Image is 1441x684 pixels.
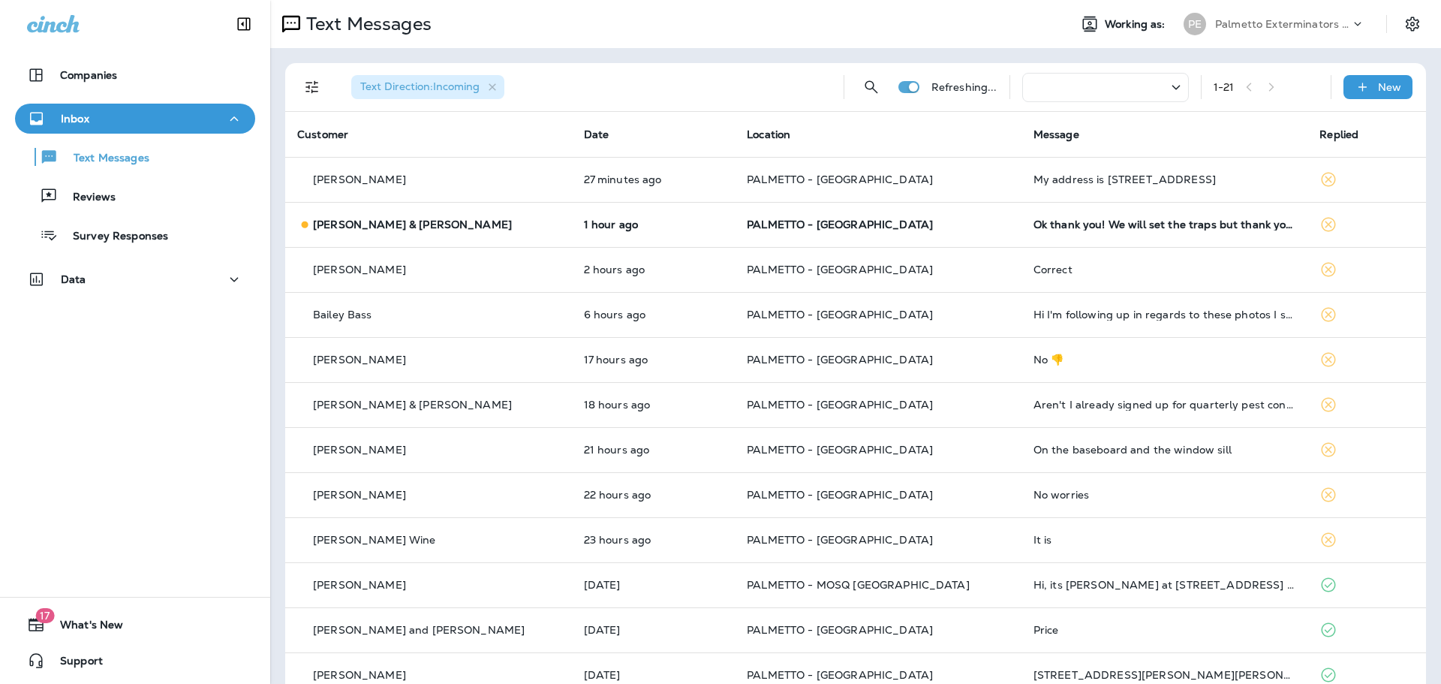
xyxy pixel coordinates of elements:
[313,444,406,456] p: [PERSON_NAME]
[58,230,168,244] p: Survey Responses
[35,608,54,623] span: 17
[313,173,406,185] p: [PERSON_NAME]
[223,9,265,39] button: Collapse Sidebar
[1033,534,1296,546] div: It is
[1033,669,1296,681] div: 8764 Laurel Grove Lane, North Charleston
[61,113,89,125] p: Inbox
[15,141,255,173] button: Text Messages
[351,75,504,99] div: Text Direction:Incoming
[1033,218,1296,231] div: Ok thank you! We will set the traps but thank you!
[15,104,255,134] button: Inbox
[747,533,933,547] span: PALMETTO - [GEOGRAPHIC_DATA]
[45,655,103,673] span: Support
[1033,128,1079,141] span: Message
[747,398,933,411] span: PALMETTO - [GEOGRAPHIC_DATA]
[1033,264,1296,276] div: Correct
[584,173,724,185] p: Sep 23, 2025 12:44 PM
[15,610,255,640] button: 17What's New
[360,80,480,93] span: Text Direction : Incoming
[1033,489,1296,501] div: No worries
[60,69,117,81] p: Companies
[1215,18,1350,30] p: Palmetto Exterminators LLC
[15,60,255,90] button: Companies
[747,668,933,682] span: PALMETTO - [GEOGRAPHIC_DATA]
[313,354,406,366] p: [PERSON_NAME]
[584,534,724,546] p: Sep 22, 2025 02:02 PM
[58,191,116,205] p: Reviews
[1319,128,1358,141] span: Replied
[747,218,933,231] span: PALMETTO - [GEOGRAPHIC_DATA]
[747,263,933,276] span: PALMETTO - [GEOGRAPHIC_DATA]
[313,309,372,321] p: Bailey Bass
[1214,81,1235,93] div: 1 - 21
[584,579,724,591] p: Sep 22, 2025 09:38 AM
[313,218,512,231] p: [PERSON_NAME] & [PERSON_NAME]
[584,264,724,276] p: Sep 23, 2025 10:30 AM
[1033,309,1296,321] div: Hi I'm following up in regards to these photos I sent last week. I was told I'd be notified as to...
[313,489,406,501] p: [PERSON_NAME]
[584,669,724,681] p: Sep 19, 2025 08:49 PM
[1033,399,1296,411] div: Aren't I already signed up for quarterly pest control?
[15,646,255,676] button: Support
[584,309,724,321] p: Sep 23, 2025 07:09 AM
[747,308,933,321] span: PALMETTO - [GEOGRAPHIC_DATA]
[747,488,933,502] span: PALMETTO - [GEOGRAPHIC_DATA]
[15,219,255,251] button: Survey Responses
[584,444,724,456] p: Sep 22, 2025 03:58 PM
[313,624,525,636] p: [PERSON_NAME] and [PERSON_NAME]
[1033,624,1296,636] div: Price
[931,81,997,93] p: Refreshing...
[584,399,724,411] p: Sep 22, 2025 07:05 PM
[15,264,255,294] button: Data
[313,579,406,591] p: [PERSON_NAME]
[313,534,436,546] p: [PERSON_NAME] Wine
[747,353,933,366] span: PALMETTO - [GEOGRAPHIC_DATA]
[856,72,886,102] button: Search Messages
[45,619,123,637] span: What's New
[747,173,933,186] span: PALMETTO - [GEOGRAPHIC_DATA]
[313,669,406,681] p: [PERSON_NAME]
[61,273,86,285] p: Data
[584,489,724,501] p: Sep 22, 2025 02:41 PM
[313,264,406,276] p: [PERSON_NAME]
[1399,11,1426,38] button: Settings
[1033,173,1296,185] div: My address is 3533 Flowering Oak Way Mt Pleasant 29466
[1033,354,1296,366] div: No 👎
[1378,81,1401,93] p: New
[297,72,327,102] button: Filters
[300,13,432,35] p: Text Messages
[59,152,149,166] p: Text Messages
[747,443,933,457] span: PALMETTO - [GEOGRAPHIC_DATA]
[297,128,348,141] span: Customer
[1033,444,1296,456] div: On the baseboard and the window sill
[1184,13,1206,35] div: PE
[747,623,933,637] span: PALMETTO - [GEOGRAPHIC_DATA]
[15,180,255,212] button: Reviews
[747,578,970,592] span: PALMETTO - MOSQ [GEOGRAPHIC_DATA]
[584,624,724,636] p: Sep 22, 2025 06:40 AM
[313,399,512,411] p: [PERSON_NAME] & [PERSON_NAME]
[747,128,790,141] span: Location
[584,354,724,366] p: Sep 22, 2025 07:50 PM
[1033,579,1296,591] div: Hi, its Carol Gossage at 1445 Oaklanding Rd. This is directly under my front door on porch. It's ...
[584,218,724,231] p: Sep 23, 2025 11:57 AM
[1105,18,1169,31] span: Working as:
[584,128,609,141] span: Date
